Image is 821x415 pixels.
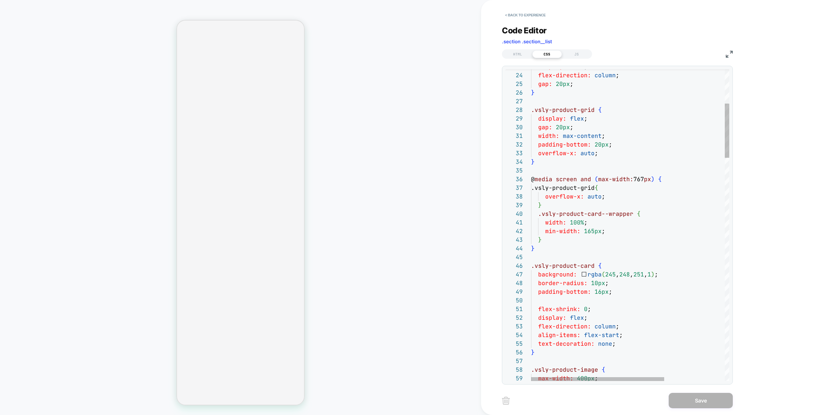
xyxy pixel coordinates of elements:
span: align-items: [538,331,580,339]
span: max-content [563,132,602,140]
div: 58 [505,365,523,374]
div: 31 [505,131,523,140]
div: 53 [505,322,523,331]
div: CSS [532,50,562,58]
span: .vsly-product-card [531,262,595,269]
div: 46 [505,261,523,270]
span: flex [570,314,584,321]
span: } [531,349,535,356]
span: overflow-x: [538,149,577,157]
span: 248 [619,271,630,278]
span: ( [595,175,598,183]
span: 400px [577,375,595,382]
span: .section .section__list [502,38,552,45]
span: } [538,201,542,209]
span: 20px [556,80,570,88]
span: , [644,271,647,278]
span: flex [570,115,584,122]
div: 42 [505,227,523,235]
span: 251 [633,271,644,278]
div: 52 [505,313,523,322]
span: 100% [570,219,584,226]
span: screen [556,175,577,183]
span: 767 [633,175,644,183]
div: 27 [505,97,523,106]
div: JS [562,50,591,58]
div: 51 [505,305,523,313]
div: 26 [505,88,523,97]
span: none [598,340,612,347]
span: ; [619,331,623,339]
span: rgba [588,271,602,278]
span: , [616,271,619,278]
div: 29 [505,114,523,123]
div: 24 [505,71,523,80]
div: 57 [505,357,523,365]
div: 34 [505,157,523,166]
span: column [595,72,616,79]
div: 40 [505,209,523,218]
span: border-radius: [538,279,588,287]
div: 43 [505,235,523,244]
span: 20px [556,123,570,131]
div: 49 [505,287,523,296]
span: ; [616,323,619,330]
div: 50 [505,296,523,305]
span: 245 [605,271,616,278]
span: { [598,106,602,114]
span: padding-bottom: [538,141,591,148]
span: 16px [595,288,609,295]
span: flex-start [584,331,619,339]
div: 38 [505,192,523,201]
div: 56 [505,348,523,357]
span: ( [602,271,605,278]
span: ; [584,314,588,321]
img: delete [502,397,510,405]
span: padding-bottom: [538,288,591,295]
span: gap: [538,80,552,88]
span: ; [609,141,612,148]
span: } [531,89,535,96]
span: flex-direction: [538,72,591,79]
span: { [602,366,605,373]
span: width: [538,132,559,140]
span: 165px [584,227,602,235]
span: .vsly-product-image [531,366,598,373]
span: .vsly-product-grid [531,106,595,114]
div: 45 [505,253,523,261]
span: media [535,175,552,183]
span: background: [538,271,577,278]
span: ; [602,193,605,200]
span: max-width: [538,375,573,382]
div: 59 [505,374,523,383]
span: ; [595,375,598,382]
span: ; [570,123,573,131]
span: flex-direction: [538,323,591,330]
div: 36 [505,175,523,183]
span: auto [580,149,595,157]
span: width: [545,219,566,226]
div: 30 [505,123,523,131]
span: min-width: [545,227,580,235]
span: ; [602,227,605,235]
span: 0 [584,305,588,313]
span: .vsly-product-grid [531,184,595,191]
span: 20px [595,141,609,148]
div: 25 [505,80,523,88]
span: .vsly-product-card--wrapper [538,210,633,217]
span: text-decoration: [538,340,595,347]
div: 48 [505,279,523,287]
span: ; [595,149,598,157]
span: , [630,271,633,278]
span: ) [651,271,655,278]
span: ; [588,305,591,313]
span: ; [584,219,588,226]
button: Save [669,393,733,408]
div: 28 [505,106,523,114]
button: < Back to experience [502,10,549,20]
span: display: [538,115,566,122]
span: ) [651,175,655,183]
div: 35 [505,166,523,175]
span: } [538,236,542,243]
span: { [658,175,662,183]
